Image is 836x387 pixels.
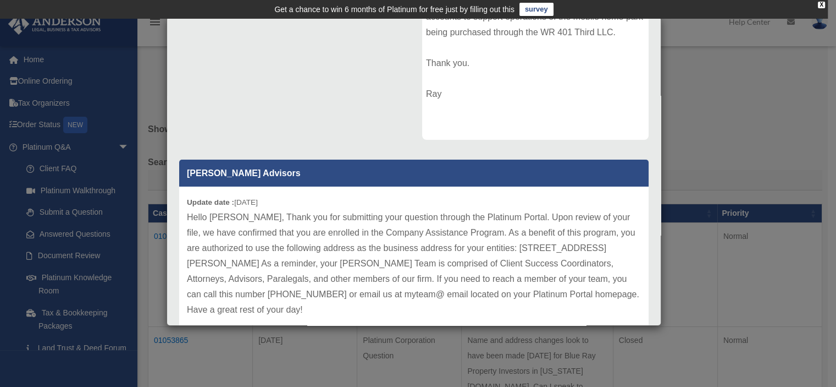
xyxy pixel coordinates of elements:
small: [DATE] [187,198,258,206]
p: [PERSON_NAME] Advisors [179,160,649,187]
p: Hello [PERSON_NAME], Thank you for submitting your question through the Platinum Portal. Upon rev... [187,210,641,318]
a: survey [519,3,553,16]
b: Update date : [187,198,234,206]
div: close [818,2,825,8]
div: Get a chance to win 6 months of Platinum for free just by filling out this [274,3,514,16]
